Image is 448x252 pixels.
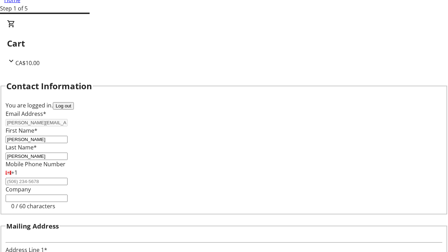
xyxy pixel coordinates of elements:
h3: Mailing Address [6,221,59,231]
button: Log out [53,102,74,110]
span: CA$10.00 [15,59,40,67]
label: Mobile Phone Number [6,160,65,168]
div: You are logged in. [6,101,442,110]
div: CartCA$10.00 [7,20,441,67]
label: First Name* [6,127,37,134]
label: Email Address* [6,110,46,118]
h2: Contact Information [6,80,92,92]
label: Last Name* [6,143,37,151]
h2: Cart [7,37,441,50]
label: Company [6,185,31,193]
tr-character-limit: 0 / 60 characters [11,202,55,210]
input: (506) 234-5678 [6,178,68,185]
